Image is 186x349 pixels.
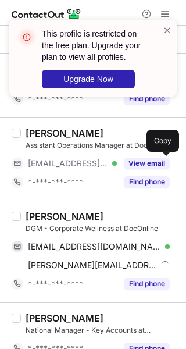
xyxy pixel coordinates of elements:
[42,70,135,88] button: Upgrade Now
[124,158,170,169] button: Reveal Button
[28,260,157,270] span: [PERSON_NAME][EMAIL_ADDRESS][PERSON_NAME][DOMAIN_NAME]
[12,7,81,21] img: ContactOut v5.3.10
[26,223,179,234] div: DGM - Corporate Wellness at DocOnline
[17,28,36,47] img: error
[28,241,161,252] span: [EMAIL_ADDRESS][DOMAIN_NAME]
[124,176,170,188] button: Reveal Button
[26,140,179,151] div: Assistant Operations Manager at DocOnline
[124,278,170,290] button: Reveal Button
[26,127,103,139] div: [PERSON_NAME]
[26,211,103,222] div: [PERSON_NAME]
[26,312,103,324] div: [PERSON_NAME]
[42,28,149,63] header: This profile is restricted on the free plan. Upgrade your plan to view all profiles.
[63,74,113,84] span: Upgrade Now
[28,158,108,169] span: [EMAIL_ADDRESS][DOMAIN_NAME]
[26,325,179,336] div: National Manager - Key Accounts at DocOnline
